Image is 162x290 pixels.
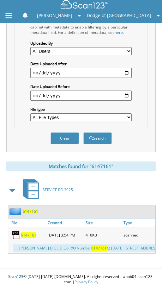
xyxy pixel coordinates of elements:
[30,19,132,35] div: All metadata fields are searched by default. Select a cabinet with metadata to enable filtering b...
[30,68,132,78] input: start
[83,132,112,144] button: Search
[19,177,73,202] a: SERVICE RO 2025
[87,14,151,17] span: Dodge of [GEOGRAPHIC_DATA]
[84,229,122,241] div: 410KB
[91,245,107,251] span: 6147161
[43,187,73,192] span: SERVICE RO 2025
[37,14,72,17] span: [PERSON_NAME]
[122,229,160,241] div: scanned
[11,230,21,240] img: PDF.png
[30,107,132,112] label: File type
[9,207,23,215] img: folder2.png
[6,161,156,171] div: Matches found for "6147161"
[30,84,132,89] label: Date Uploaded Before
[84,218,122,227] a: Size
[8,274,23,279] span: Scan123
[46,229,84,241] div: [DATE] 3:54 PM
[115,30,123,35] a: here
[30,91,132,101] input: end
[30,61,132,66] label: Date Uploaded After
[46,218,84,227] a: Created
[122,218,160,227] a: Type
[75,279,98,285] a: Privacy Policy
[30,41,132,46] label: Uploaded By
[51,132,79,144] button: Clear
[21,232,36,238] a: 6147161
[8,218,46,227] a: File
[23,209,38,214] a: 6147161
